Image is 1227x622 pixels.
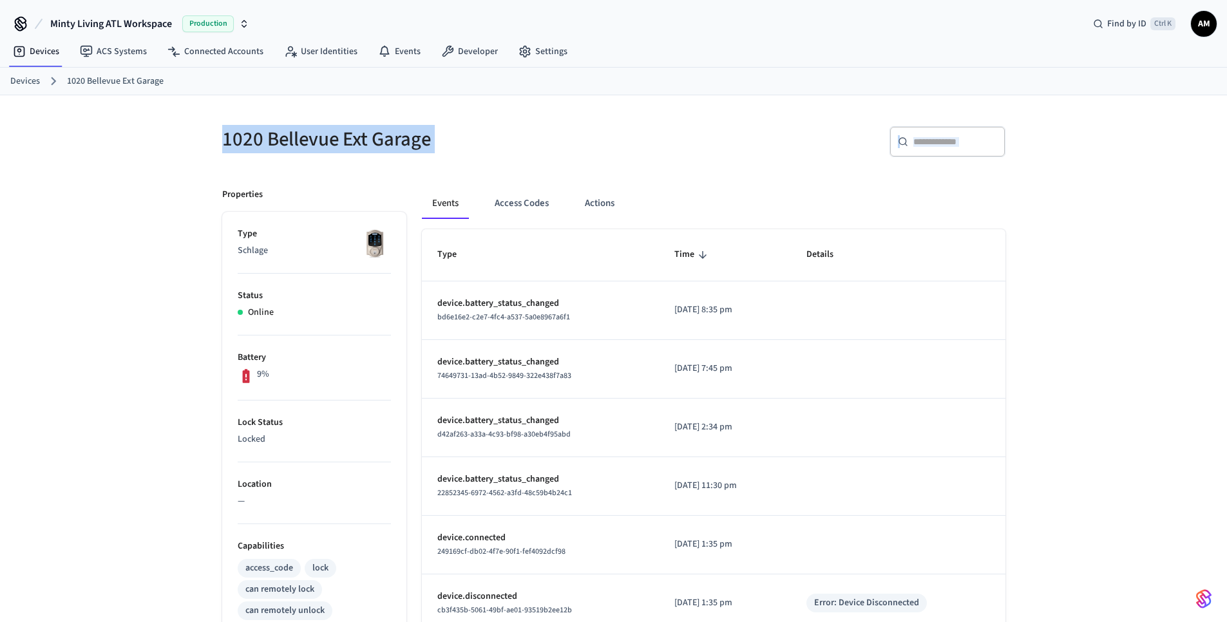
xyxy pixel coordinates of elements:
[674,420,775,434] p: [DATE] 2:34 pm
[182,15,234,32] span: Production
[484,188,559,219] button: Access Codes
[674,303,775,317] p: [DATE] 8:35 pm
[1083,12,1186,35] div: Find by IDCtrl K
[437,531,643,545] p: device.connected
[1191,11,1217,37] button: AM
[238,351,391,364] p: Battery
[437,487,572,498] span: 22852345-6972-4562-a3fd-48c59b4b24c1
[575,188,625,219] button: Actions
[437,590,643,603] p: device.disconnected
[1196,589,1212,609] img: SeamLogoGradient.69752ec5.svg
[222,126,606,153] h5: 1020 Bellevue Ext Garage
[674,245,711,265] span: Time
[238,540,391,553] p: Capabilities
[437,473,643,486] p: device.battery_status_changed
[312,561,328,575] div: lock
[3,40,70,63] a: Devices
[437,414,643,428] p: device.battery_status_changed
[70,40,157,63] a: ACS Systems
[1192,12,1215,35] span: AM
[222,188,263,202] p: Properties
[67,75,164,88] a: 1020 Bellevue Ext Garage
[238,495,391,508] p: —
[245,604,325,617] div: can remotely unlock
[674,479,775,493] p: [DATE] 11:30 pm
[238,416,391,429] p: Lock Status
[437,355,643,369] p: device.battery_status_changed
[674,538,775,551] p: [DATE] 1:35 pm
[50,16,172,32] span: Minty Living ATL Workspace
[814,596,919,610] div: Error: Device Disconnected
[431,40,508,63] a: Developer
[245,561,293,575] div: access_code
[238,244,391,258] p: Schlage
[422,188,469,219] button: Events
[274,40,368,63] a: User Identities
[1107,17,1146,30] span: Find by ID
[368,40,431,63] a: Events
[437,429,571,440] span: d42af263-a33a-4c93-bf98-a30eb4f95abd
[674,596,775,610] p: [DATE] 1:35 pm
[806,245,850,265] span: Details
[257,368,269,381] p: 9%
[422,188,1005,219] div: ant example
[248,306,274,319] p: Online
[359,227,391,259] img: Schlage Sense Smart Deadbolt with Camelot Trim, Front
[508,40,578,63] a: Settings
[674,362,775,375] p: [DATE] 7:45 pm
[437,370,571,381] span: 74649731-13ad-4b52-9849-322e438f7a83
[437,605,572,616] span: cb3f435b-5061-49bf-ae01-93519b2ee12b
[437,245,473,265] span: Type
[10,75,40,88] a: Devices
[157,40,274,63] a: Connected Accounts
[245,583,314,596] div: can remotely lock
[437,546,566,557] span: 249169cf-db02-4f7e-90f1-fef4092dcf98
[437,312,570,323] span: bd6e16e2-c2e7-4fc4-a537-5a0e8967a6f1
[1150,17,1175,30] span: Ctrl K
[238,227,391,241] p: Type
[238,289,391,303] p: Status
[437,297,643,310] p: device.battery_status_changed
[238,478,391,491] p: Location
[238,433,391,446] p: Locked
